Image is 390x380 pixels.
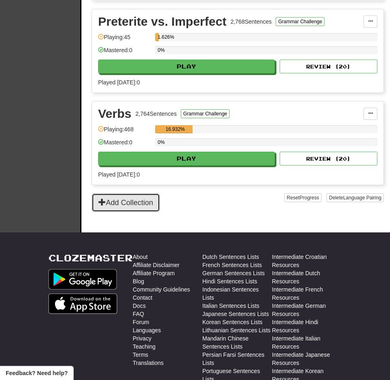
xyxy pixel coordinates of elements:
[272,334,342,351] a: Intermediate Italian Resources
[343,195,381,201] span: Language Pairing
[133,342,156,351] a: Teaching
[202,261,262,269] a: French Sentences Lists
[272,269,342,285] a: Intermediate Dutch Resources
[202,302,259,310] a: Italian Sentences Lists
[133,269,175,277] a: Affiliate Program
[48,253,133,263] a: Clozemaster
[272,285,342,302] a: Intermediate French Resources
[280,60,377,73] button: Review (20)
[133,285,190,294] a: Community Guidelines
[272,302,342,318] a: Intermediate German Resources
[284,193,321,202] button: ResetProgress
[6,369,68,377] span: Open feedback widget
[133,351,148,359] a: Terms
[202,310,269,318] a: Japanese Sentences Lists
[98,15,226,28] div: Preterite vs. Imperfect
[133,359,164,367] a: Translations
[158,33,159,41] div: 1.626%
[98,79,140,86] span: Played [DATE]: 0
[272,351,342,367] a: Intermediate Japanese Resources
[133,294,152,302] a: Contact
[280,152,377,166] button: Review (20)
[48,294,117,314] img: Get it on App Store
[202,351,272,367] a: Persian Farsi Sentences Lists
[202,253,259,261] a: Dutch Sentences Lists
[276,17,324,26] button: Grammar Challenge
[272,318,342,334] a: Intermediate Hindi Resources
[202,318,263,326] a: Korean Sentences Lists
[326,193,384,202] button: DeleteLanguage Pairing
[202,269,265,277] a: German Sentences Lists
[133,302,146,310] a: Docs
[158,125,193,133] div: 16.932%
[202,277,257,285] a: Hindi Sentences Lists
[202,326,270,334] a: Lithuanian Sentences Lists
[98,33,151,46] div: Playing: 45
[133,277,144,285] a: Blog
[48,269,117,289] img: Get it on Google Play
[133,334,151,342] a: Privacy
[133,326,161,334] a: Languages
[133,253,148,261] a: About
[181,109,230,118] button: Grammar Challenge
[133,318,149,326] a: Forum
[202,334,272,351] a: Mandarin Chinese Sentences Lists
[98,46,151,60] div: Mastered: 0
[98,171,140,178] span: Played [DATE]: 0
[92,193,160,212] button: Add Collection
[272,253,342,269] a: Intermediate Croatian Resources
[202,285,272,302] a: Indonesian Sentences Lists
[98,125,151,139] div: Playing: 468
[300,195,319,201] span: Progress
[98,138,151,152] div: Mastered: 0
[136,110,177,118] div: 2,764 Sentences
[98,60,275,73] button: Play
[230,18,272,26] div: 2,768 Sentences
[98,152,275,166] button: Play
[133,310,144,318] a: FAQ
[133,261,180,269] a: Affiliate Disclaimer
[98,108,131,120] div: Verbs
